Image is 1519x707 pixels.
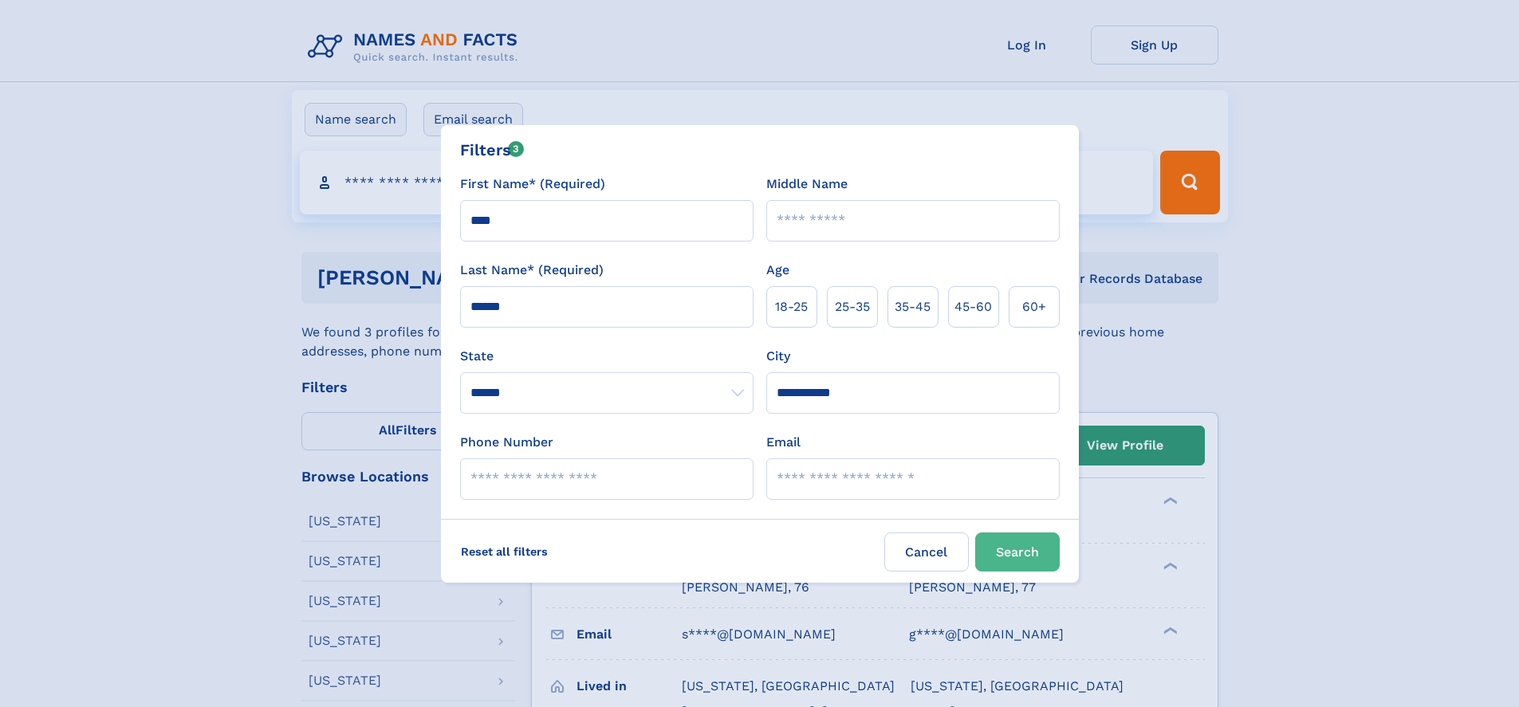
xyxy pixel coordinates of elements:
label: Age [766,261,789,280]
span: 35‑45 [895,297,931,316]
label: Cancel [884,532,969,571]
label: Reset all filters [451,532,558,571]
div: Filters [460,138,525,162]
button: Search [975,532,1060,571]
label: Email [766,433,801,452]
label: City [766,347,790,366]
label: Last Name* (Required) [460,261,604,280]
span: 60+ [1022,297,1046,316]
span: 25‑35 [835,297,870,316]
label: Phone Number [460,433,553,452]
label: First Name* (Required) [460,175,605,194]
span: 18‑25 [775,297,808,316]
label: State [460,347,754,366]
label: Middle Name [766,175,848,194]
span: 45‑60 [954,297,992,316]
